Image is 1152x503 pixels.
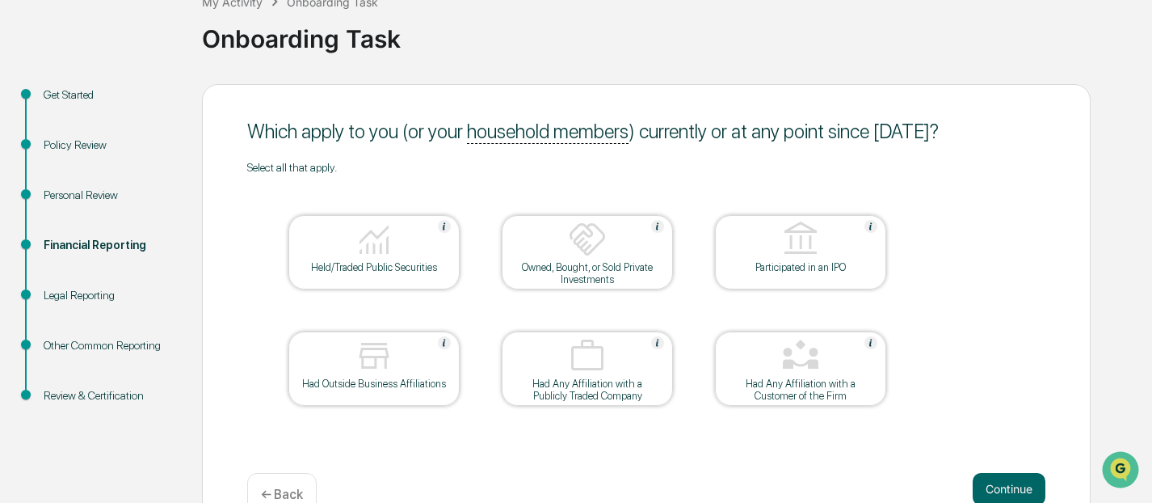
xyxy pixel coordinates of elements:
[467,120,629,144] u: household members
[16,124,45,153] img: 1746055101610-c473b297-6a78-478c-a979-82029cc54cd1
[651,220,664,233] img: Help
[568,220,607,259] img: Owned, Bought, or Sold Private Investments
[111,197,207,226] a: 🗄️Attestations
[261,487,303,502] p: ← Back
[438,336,451,349] img: Help
[44,137,176,154] div: Policy Review
[728,261,873,273] div: Participated in an IPO
[864,336,877,349] img: Help
[301,261,447,273] div: Held/Traded Public Securities
[651,336,664,349] img: Help
[568,336,607,375] img: Had Any Affiliation with a Publicly Traded Company
[275,129,294,148] button: Start new chat
[44,87,176,104] div: Get Started
[55,124,265,140] div: Start new chat
[515,261,660,285] div: Owned, Bought, or Sold Private Investments
[44,287,176,304] div: Legal Reporting
[16,34,294,60] p: How can we help?
[202,11,1144,53] div: Onboarding Task
[16,205,29,218] div: 🖐️
[355,336,393,375] img: Had Outside Business Affiliations
[728,378,873,402] div: Had Any Affiliation with a Customer of the Firm
[10,197,111,226] a: 🖐️Preclearance
[32,204,104,220] span: Preclearance
[1100,450,1144,493] iframe: Open customer support
[161,274,196,286] span: Pylon
[438,220,451,233] img: Help
[32,235,102,251] span: Data Lookup
[44,337,176,354] div: Other Common Reporting
[133,204,200,220] span: Attestations
[44,237,176,254] div: Financial Reporting
[44,387,176,404] div: Review & Certification
[515,378,660,402] div: Had Any Affiliation with a Publicly Traded Company
[864,220,877,233] img: Help
[781,220,820,259] img: Participated in an IPO
[247,161,1045,174] div: Select all that apply.
[355,220,393,259] img: Held/Traded Public Securities
[44,187,176,204] div: Personal Review
[781,336,820,375] img: Had Any Affiliation with a Customer of the Firm
[16,236,29,249] div: 🔎
[114,273,196,286] a: Powered byPylon
[55,140,204,153] div: We're available if you need us!
[10,228,108,257] a: 🔎Data Lookup
[247,120,1045,143] div: Which apply to you (or your ) currently or at any point since [DATE] ?
[117,205,130,218] div: 🗄️
[301,378,447,390] div: Had Outside Business Affiliations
